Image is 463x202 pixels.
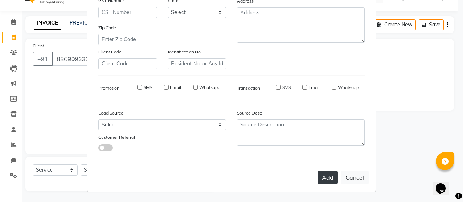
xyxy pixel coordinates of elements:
input: GST Number [98,7,157,18]
iframe: chat widget [433,173,456,195]
label: Lead Source [98,110,123,116]
label: SMS [282,84,291,91]
button: Add [318,171,338,184]
label: Whatsapp [338,84,359,91]
label: Client Code [98,49,122,55]
label: Identification No. [168,49,202,55]
label: Zip Code [98,25,116,31]
label: Whatsapp [199,84,220,91]
label: Transaction [237,85,260,91]
label: Email [309,84,320,91]
input: Client Code [98,58,157,69]
label: Customer Referral [98,134,135,141]
label: SMS [144,84,152,91]
input: Enter Zip Code [98,34,163,45]
label: Promotion [98,85,119,91]
label: Email [170,84,181,91]
button: Cancel [341,171,369,184]
label: Source Desc [237,110,262,116]
input: Resident No. or Any Id [168,58,226,69]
